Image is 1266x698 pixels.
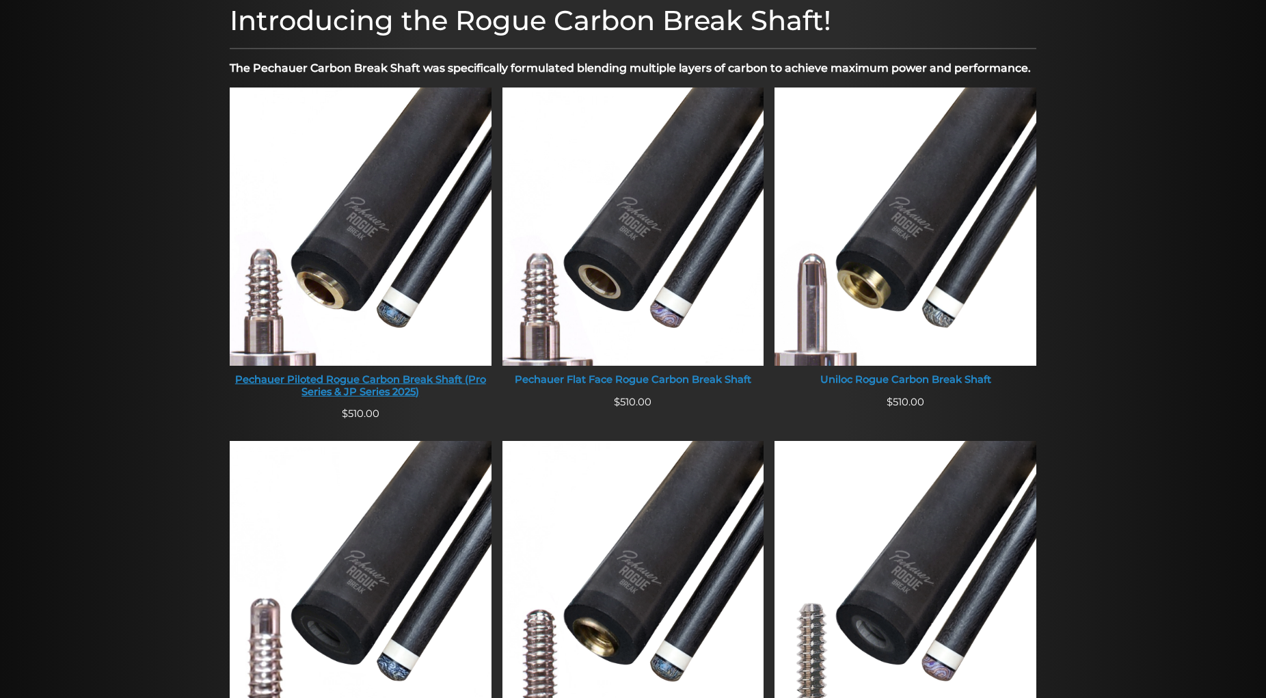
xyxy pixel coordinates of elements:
strong: The Pechauer Carbon Break Shaft was specifically formulated blending multiple layers of carbon to... [230,62,1031,75]
span: $ [614,396,620,408]
div: Pechauer Flat Face Rogue Carbon Break Shaft [502,374,764,386]
span: 510.00 [887,396,924,408]
a: Pechauer Flat Face Rogue Carbon Break Shaft Pechauer Flat Face Rogue Carbon Break Shaft [502,88,764,394]
div: Pechauer Piloted Rogue Carbon Break Shaft (Pro Series & JP Series 2025) [230,374,491,398]
span: $ [342,407,348,420]
span: $ [887,396,893,408]
img: Uniloc Rogue Carbon Break Shaft [775,88,1036,366]
a: Uniloc Rogue Carbon Break Shaft Uniloc Rogue Carbon Break Shaft [775,88,1036,394]
h1: Introducing the Rogue Carbon Break Shaft! [230,4,1036,37]
img: Pechauer Piloted Rogue Carbon Break Shaft (Pro Series & JP Series 2025) [230,88,491,366]
a: Pechauer Piloted Rogue Carbon Break Shaft (Pro Series & JP Series 2025) Pechauer Piloted Rogue Ca... [230,88,491,407]
span: 510.00 [614,396,651,408]
div: Uniloc Rogue Carbon Break Shaft [775,374,1036,386]
img: Pechauer Flat Face Rogue Carbon Break Shaft [502,88,764,366]
span: 510.00 [342,407,379,420]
